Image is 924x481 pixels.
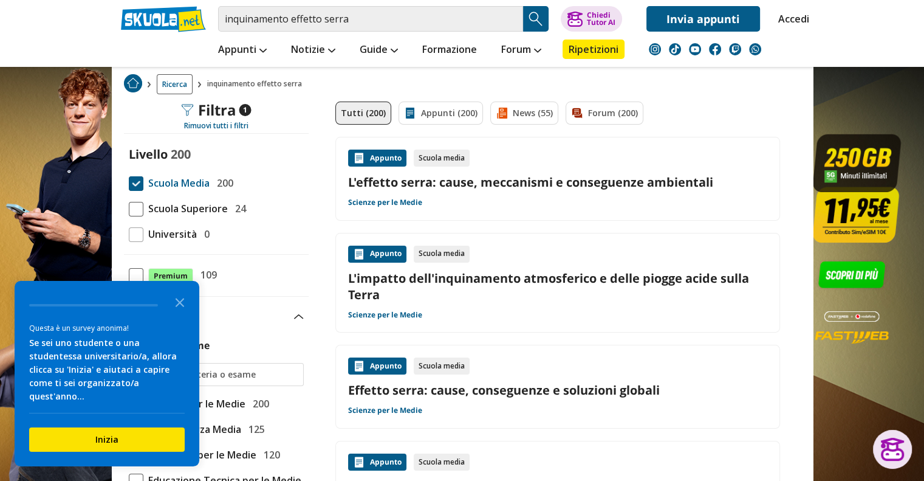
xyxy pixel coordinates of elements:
a: Scienze per le Medie [348,198,422,207]
div: Appunto [348,454,406,471]
img: Appunti contenuto [353,248,365,260]
img: Appunti contenuto [353,152,365,164]
a: News (55) [490,102,558,125]
button: ChiediTutor AI [561,6,622,32]
div: Appunto [348,358,406,375]
div: Survey [15,281,199,466]
img: facebook [709,43,721,55]
a: Ripetizioni [563,40,625,59]
a: Guide [357,40,401,61]
span: Geografia per le Medie [143,447,256,463]
span: 109 [196,267,217,283]
span: Università [143,226,197,242]
img: youtube [689,43,701,55]
a: Scienze per le Medie [348,310,422,320]
button: Inizia [29,427,185,452]
a: Ricerca [157,74,193,94]
div: Filtra [181,102,251,119]
span: 120 [259,447,280,463]
a: Forum (200) [566,102,643,125]
a: Forum [498,40,544,61]
a: Invia appunti [646,6,760,32]
input: Cerca appunti, riassunti o versioni [218,6,523,32]
span: 24 [230,201,246,216]
a: Scienze per le Medie [348,406,422,415]
div: Questa è un survey anonima! [29,322,185,334]
div: Se sei uno studente o una studentessa universitario/a, allora clicca su 'Inizia' e aiutaci a capi... [29,336,185,403]
div: Appunto [348,246,406,263]
img: tiktok [669,43,681,55]
div: Rimuovi tutti i filtri [124,121,309,131]
a: Home [124,74,142,94]
span: Scuola Superiore [143,201,228,216]
img: Appunti contenuto [353,456,365,468]
span: Scuola Media [143,175,210,191]
span: 200 [171,146,191,162]
div: Scuola media [414,150,470,167]
a: Formazione [419,40,480,61]
span: 1 [239,104,251,116]
button: Search Button [523,6,549,32]
span: 125 [244,421,265,437]
a: Notizie [288,40,338,61]
a: Appunti [215,40,270,61]
a: Effetto serra: cause, conseguenze e soluzioni globali [348,382,767,398]
div: Scuola media [414,454,470,471]
img: Home [124,74,142,92]
a: Tutti (200) [335,102,391,125]
span: 0 [199,226,210,242]
div: Scuola media [414,246,470,263]
input: Ricerca materia o esame [150,369,298,381]
img: Apri e chiudi sezione [294,314,304,319]
label: Livello [129,146,168,162]
button: Close the survey [168,289,192,314]
img: twitch [729,43,741,55]
div: Chiedi Tutor AI [586,12,615,26]
div: Appunto [348,150,406,167]
span: Premium [148,268,193,284]
img: Appunti contenuto [353,360,365,372]
span: 200 [248,396,269,412]
div: Scuola media [414,358,470,375]
img: Appunti filtro contenuto [404,107,416,119]
span: inquinamento effetto serra [207,74,307,94]
img: News filtro contenuto [496,107,508,119]
a: Appunti (200) [399,102,483,125]
img: Cerca appunti, riassunti o versioni [527,10,545,28]
a: Accedi [778,6,804,32]
img: instagram [649,43,661,55]
img: Filtra filtri mobile [181,104,193,116]
img: Forum filtro contenuto [571,107,583,119]
img: WhatsApp [749,43,761,55]
span: 200 [212,175,233,191]
a: L'impatto dell'inquinamento atmosferico e delle piogge acide sulla Terra [348,270,767,303]
a: L'effetto serra: cause, meccanismi e conseguenze ambientali [348,174,767,190]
